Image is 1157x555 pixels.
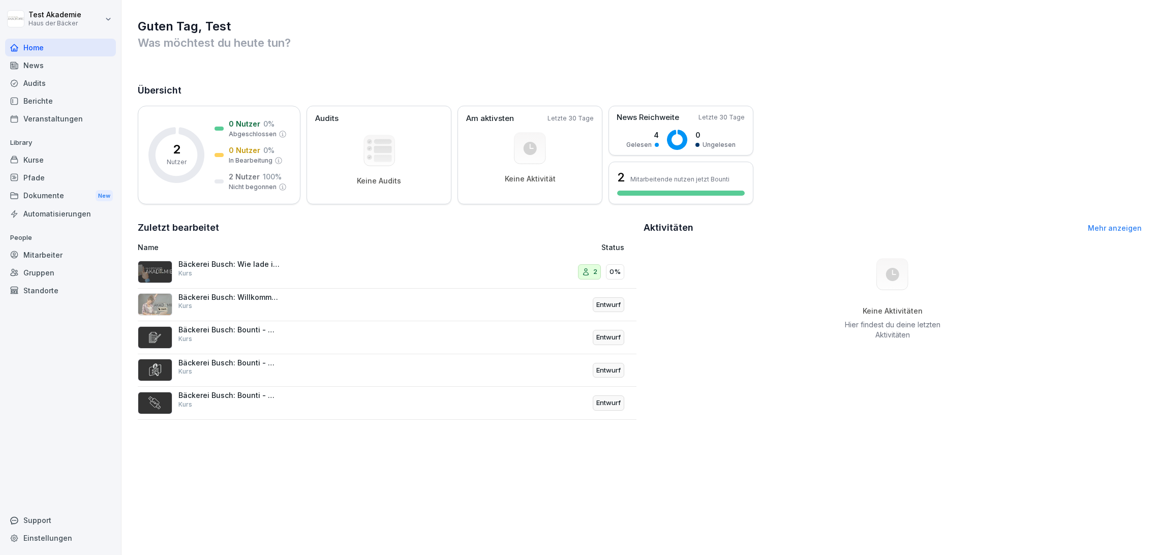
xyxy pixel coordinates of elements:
p: Name [138,242,454,253]
p: Nutzer [167,158,187,167]
a: Bäckerei Busch: Bounti - Wie wird ein Kurs zugewiesen?KursEntwurf [138,387,636,420]
a: Einstellungen [5,529,116,547]
p: Kurs [178,367,192,376]
p: 2 [173,143,180,156]
p: Keine Audits [357,176,401,186]
img: y3z3y63wcjyhx73x8wr5r0l3.png [138,359,172,381]
a: Bäckerei Busch: Bounti - Wie erzeuge ich einen Kursbericht?KursEntwurf [138,321,636,354]
a: Pfade [5,169,116,187]
a: Mitarbeiter [5,246,116,264]
a: Automatisierungen [5,205,116,223]
img: q9sahz27cr80k0viuyzdhycv.png [138,293,172,316]
p: Audits [315,113,339,125]
p: Hier findest du deine letzten Aktivitäten [841,320,944,340]
a: Bäckerei Busch: Wie lade ich mir die Bounti App herunter?Kurs20% [138,256,636,289]
h2: Übersicht [138,83,1142,98]
p: News Reichweite [617,112,679,124]
a: News [5,56,116,74]
p: Letzte 30 Tage [547,114,594,123]
p: Gelesen [626,140,652,149]
p: Kurs [178,400,192,409]
p: 0 Nutzer [229,118,260,129]
a: Home [5,39,116,56]
p: 100 % [263,171,282,182]
p: Entwurf [596,365,621,376]
p: Keine Aktivität [505,174,556,183]
a: DokumenteNew [5,187,116,205]
a: Bäckerei Busch: Willkommen in der Haus der Bäcker Akademie mit Bounti!KursEntwurf [138,289,636,322]
p: 2 Nutzer [229,171,260,182]
p: Abgeschlossen [229,130,277,139]
h5: Keine Aktivitäten [841,306,944,316]
img: s78w77shk91l4aeybtorc9h7.png [138,261,172,283]
p: Test Akademie [28,11,81,19]
h3: 2 [617,169,625,186]
p: 0 % [263,118,275,129]
img: yv9h8086xynjfnu9qnkzu07k.png [138,326,172,349]
p: Kurs [178,301,192,311]
a: Bäckerei Busch: Bounti - Wie lege ich Benutzer an?KursEntwurf [138,354,636,387]
p: Letzte 30 Tage [698,113,745,122]
a: Audits [5,74,116,92]
p: Entwurf [596,332,621,343]
h1: Guten Tag, Test [138,18,1142,35]
p: Entwurf [596,300,621,310]
p: 4 [626,130,659,140]
p: In Bearbeitung [229,156,272,165]
a: Mehr anzeigen [1088,224,1142,232]
p: 0% [610,267,621,277]
p: Nicht begonnen [229,182,277,192]
p: Bäckerei Busch: Bounti - Wie erzeuge ich einen Kursbericht? [178,325,280,334]
a: Gruppen [5,264,116,282]
h2: Aktivitäten [644,221,693,235]
a: Standorte [5,282,116,299]
div: Dokumente [5,187,116,205]
a: Kurse [5,151,116,169]
p: 0 Nutzer [229,145,260,156]
p: Entwurf [596,398,621,408]
div: Support [5,511,116,529]
p: Bäckerei Busch: Bounti - Wie lege ich Benutzer an? [178,358,280,367]
p: People [5,230,116,246]
p: Kurs [178,269,192,278]
p: Status [601,242,624,253]
p: 0 % [263,145,275,156]
p: Was möchtest du heute tun? [138,35,1142,51]
p: 2 [593,267,597,277]
p: Haus der Bäcker [28,20,81,27]
p: Ungelesen [703,140,736,149]
p: Library [5,135,116,151]
p: Kurs [178,334,192,344]
p: Mitarbeitende nutzen jetzt Bounti [630,175,729,183]
a: Berichte [5,92,116,110]
p: Am aktivsten [466,113,514,125]
div: New [96,190,113,202]
p: Bäckerei Busch: Willkommen in der Haus der Bäcker Akademie mit Bounti! [178,293,280,302]
img: pkjk7b66iy5o0dy6bqgs99sq.png [138,392,172,414]
p: Bäckerei Busch: Wie lade ich mir die Bounti App herunter? [178,260,280,269]
a: Veranstaltungen [5,110,116,128]
p: 0 [695,130,736,140]
p: Bäckerei Busch: Bounti - Wie wird ein Kurs zugewiesen? [178,391,280,400]
h2: Zuletzt bearbeitet [138,221,636,235]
